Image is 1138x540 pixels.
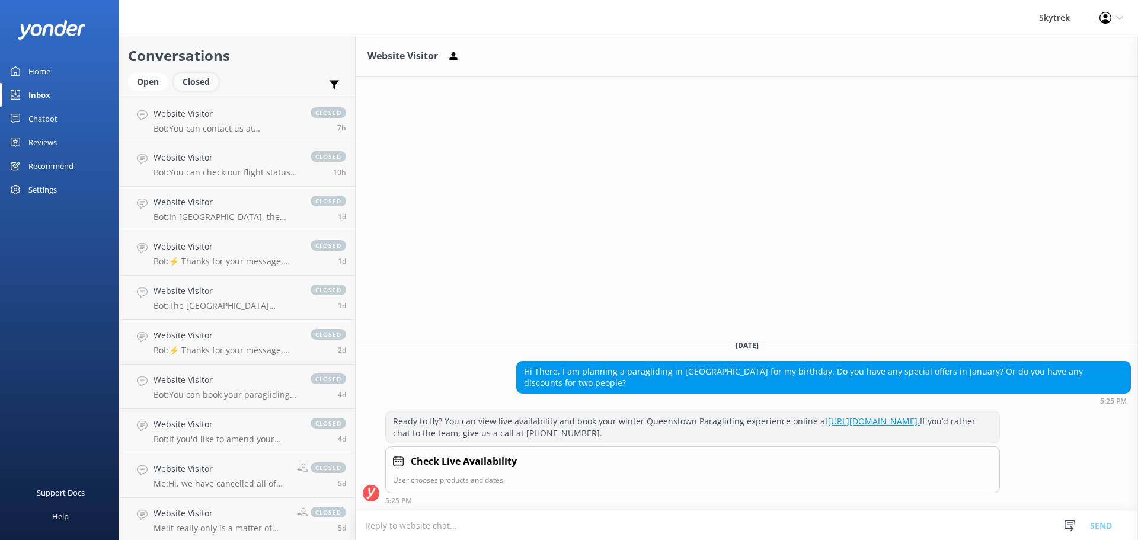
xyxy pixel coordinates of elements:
[311,373,346,384] span: closed
[154,523,288,533] p: Me: It really only is a matter of preferences. [GEOGRAPHIC_DATA] has a closer view of the lake an...
[154,507,288,520] h4: Website Visitor
[311,196,346,206] span: closed
[154,123,299,134] p: Bot: You can contact us at [PHONE_NUMBER] one hour prior to your departure time to confirm if the...
[311,151,346,162] span: closed
[311,462,346,473] span: closed
[119,365,355,409] a: Website VisitorBot:You can book your paragliding experience online by visiting [URL][DOMAIN_NAME]...
[154,196,299,209] h4: Website Visitor
[385,496,1000,504] div: Oct 13 2025 05:25pm (UTC +13:00) Pacific/Auckland
[154,212,299,222] p: Bot: In [GEOGRAPHIC_DATA], the [GEOGRAPHIC_DATA] is called '[GEOGRAPHIC_DATA]' located at [STREET...
[311,240,346,251] span: closed
[28,178,57,202] div: Settings
[119,142,355,187] a: Website VisitorBot:You can check our flight status at the top right corner of our website to see ...
[154,256,299,267] p: Bot: ⚡ Thanks for your message, we'll get back to you as soon as we can. You're also welcome to k...
[338,212,346,222] span: Oct 12 2025 01:16pm (UTC +13:00) Pacific/Auckland
[828,416,920,427] a: [URL][DOMAIN_NAME].
[119,276,355,320] a: Website VisitorBot:The [GEOGRAPHIC_DATA] meeting location is at the [GEOGRAPHIC_DATA] office insi...
[154,345,299,356] p: Bot: ⚡ Thanks for your message, we'll get back to you as soon as we can. You're also welcome to k...
[28,130,57,154] div: Reviews
[728,340,766,350] span: [DATE]
[1100,398,1127,405] strong: 5:25 PM
[154,167,299,178] p: Bot: You can check our flight status at the top right corner of our website to see if we are flyi...
[517,362,1130,393] div: Hi There, I am planning a paragliding in [GEOGRAPHIC_DATA] for my birthday. Do you have any speci...
[154,418,299,431] h4: Website Visitor
[52,504,69,528] div: Help
[338,523,346,533] span: Oct 08 2025 11:03am (UTC +13:00) Pacific/Auckland
[338,478,346,488] span: Oct 08 2025 03:21pm (UTC +13:00) Pacific/Auckland
[333,167,346,177] span: Oct 13 2025 07:11am (UTC +13:00) Pacific/Auckland
[174,73,219,91] div: Closed
[28,59,50,83] div: Home
[154,478,288,489] p: Me: Hi, we have cancelled all of our flight for the next 2 days due to wind conditions
[337,123,346,133] span: Oct 13 2025 09:54am (UTC +13:00) Pacific/Auckland
[154,434,299,445] p: Bot: If you'd like to amend your reservation or add an extra person, please give us a call at [PH...
[154,389,299,400] p: Bot: You can book your paragliding experience online by visiting [URL][DOMAIN_NAME]. It's recomme...
[311,329,346,340] span: closed
[154,107,299,120] h4: Website Visitor
[516,397,1131,405] div: Oct 13 2025 05:25pm (UTC +13:00) Pacific/Auckland
[119,453,355,498] a: Website VisitorMe:Hi, we have cancelled all of our flight for the next 2 days due to wind conditi...
[338,389,346,400] span: Oct 09 2025 04:16pm (UTC +13:00) Pacific/Auckland
[154,151,299,164] h4: Website Visitor
[311,285,346,295] span: closed
[154,301,299,311] p: Bot: The [GEOGRAPHIC_DATA] meeting location is at the [GEOGRAPHIC_DATA] office inside the ZipTrek...
[338,345,346,355] span: Oct 11 2025 02:43am (UTC +13:00) Pacific/Auckland
[154,329,299,342] h4: Website Visitor
[311,107,346,118] span: closed
[28,83,50,107] div: Inbox
[154,462,288,475] h4: Website Visitor
[385,497,412,504] strong: 5:25 PM
[18,20,86,40] img: yonder-white-logo.png
[128,75,174,88] a: Open
[338,256,346,266] span: Oct 12 2025 12:09pm (UTC +13:00) Pacific/Auckland
[154,373,299,386] h4: Website Visitor
[119,320,355,365] a: Website VisitorBot:⚡ Thanks for your message, we'll get back to you as soon as we can. You're als...
[393,474,992,485] p: User chooses products and dates.
[28,107,57,130] div: Chatbot
[367,49,438,64] h3: Website Visitor
[311,418,346,429] span: closed
[154,240,299,253] h4: Website Visitor
[128,73,168,91] div: Open
[128,44,346,67] h2: Conversations
[338,434,346,444] span: Oct 08 2025 08:23pm (UTC +13:00) Pacific/Auckland
[411,454,517,469] h4: Check Live Availability
[154,285,299,298] h4: Website Visitor
[338,301,346,311] span: Oct 12 2025 12:25am (UTC +13:00) Pacific/Auckland
[174,75,225,88] a: Closed
[119,231,355,276] a: Website VisitorBot:⚡ Thanks for your message, we'll get back to you as soon as we can. You're als...
[119,187,355,231] a: Website VisitorBot:In [GEOGRAPHIC_DATA], the [GEOGRAPHIC_DATA] is called '[GEOGRAPHIC_DATA]' loca...
[119,98,355,142] a: Website VisitorBot:You can contact us at [PHONE_NUMBER] one hour prior to your departure time to ...
[119,409,355,453] a: Website VisitorBot:If you'd like to amend your reservation or add an extra person, please give us...
[28,154,73,178] div: Recommend
[386,411,999,443] div: Ready to fly? You can view live availability and book your winter Queenstown Paragliding experien...
[311,507,346,517] span: closed
[37,481,85,504] div: Support Docs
